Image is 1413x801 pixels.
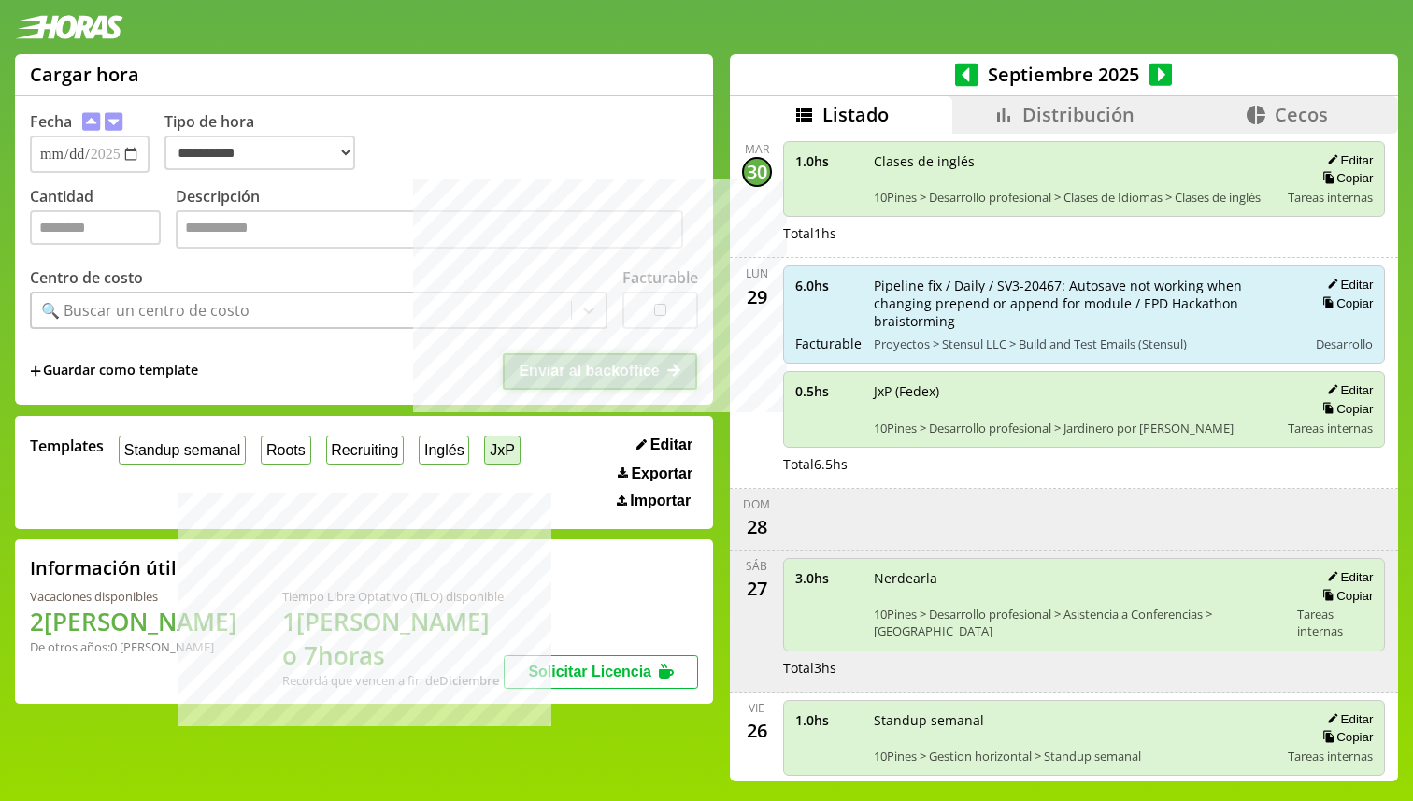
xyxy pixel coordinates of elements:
span: + [30,361,41,381]
div: scrollable content [730,134,1398,779]
div: 26 [742,716,772,746]
select: Tipo de hora [164,136,355,170]
span: 1.0 hs [795,152,861,170]
button: Recruiting [326,436,405,465]
div: sáb [746,558,767,574]
div: dom [743,496,770,512]
b: Diciembre [439,672,499,689]
span: Distribución [1022,102,1135,127]
span: 10Pines > Desarrollo profesional > Asistencia a Conferencias > [GEOGRAPHIC_DATA] [874,606,1285,639]
label: Fecha [30,111,72,132]
button: Editar [1321,711,1373,727]
span: Exportar [631,465,692,482]
h2: Información útil [30,555,177,580]
div: 29 [742,281,772,311]
span: Importar [630,493,691,509]
div: Recordá que vencen a fin de [282,672,504,689]
span: 1.0 hs [795,711,861,729]
label: Descripción [176,186,698,254]
span: Pipeline fix / Daily / SV3-20467: Autosave not working when changing prepend or append for module... [874,277,1295,330]
button: Copiar [1317,295,1373,311]
div: Total 1 hs [783,224,1386,242]
span: 6.0 hs [795,277,861,294]
button: Editar [1321,569,1373,585]
span: Tareas internas [1288,748,1373,765]
button: Exportar [612,465,698,483]
span: JxP (Fedex) [874,382,1276,400]
button: Copiar [1317,401,1373,417]
div: Total 6.5 hs [783,455,1386,473]
div: Tiempo Libre Optativo (TiLO) disponible [282,588,504,605]
div: lun [746,265,768,281]
div: mar [745,141,769,157]
button: Editar [1321,277,1373,293]
span: +Guardar como template [30,361,198,381]
label: Cantidad [30,186,176,254]
span: 0.5 hs [795,382,861,400]
span: Clases de inglés [874,152,1276,170]
button: Standup semanal [119,436,246,465]
h1: 1 [PERSON_NAME] o 7 horas [282,605,504,672]
span: Tareas internas [1288,189,1373,206]
button: Editar [1321,152,1373,168]
button: JxP [484,436,520,465]
span: Desarrollo [1316,336,1373,352]
span: Templates [30,436,104,456]
span: Septiembre 2025 [978,62,1149,87]
h1: 2 [PERSON_NAME] [30,605,237,638]
button: Editar [631,436,698,454]
button: Solicitar Licencia [504,655,698,689]
span: 3.0 hs [795,569,861,587]
h1: Cargar hora [30,62,139,87]
span: Tareas internas [1288,420,1373,436]
img: logotipo [15,15,123,39]
div: vie [749,700,764,716]
button: Roots [261,436,310,465]
span: Facturable [795,335,861,352]
button: Copiar [1317,588,1373,604]
div: 30 [742,157,772,187]
label: Tipo de hora [164,111,370,173]
button: Copiar [1317,729,1373,745]
button: Editar [1321,382,1373,398]
span: Nerdearla [874,569,1285,587]
span: Editar [650,436,692,453]
div: 🔍 Buscar un centro de costo [41,300,250,321]
span: 10Pines > Desarrollo profesional > Clases de Idiomas > Clases de inglés [874,189,1276,206]
div: De otros años: 0 [PERSON_NAME] [30,638,237,655]
button: Inglés [419,436,469,465]
span: 10Pines > Desarrollo profesional > Jardinero por [PERSON_NAME] [874,420,1276,436]
span: Cecos [1275,102,1328,127]
label: Facturable [622,267,698,288]
span: Solicitar Licencia [528,664,651,679]
span: Standup semanal [874,711,1276,729]
button: Copiar [1317,170,1373,186]
div: Vacaciones disponibles [30,588,237,605]
input: Cantidad [30,210,161,245]
textarea: Descripción [176,210,683,250]
span: Listado [822,102,889,127]
span: 10Pines > Gestion horizontal > Standup semanal [874,748,1276,765]
label: Centro de costo [30,267,143,288]
span: Tareas internas [1297,606,1373,639]
div: 27 [742,574,772,604]
div: 28 [742,512,772,542]
div: Total 3 hs [783,659,1386,677]
span: Proyectos > Stensul LLC > Build and Test Emails (Stensul) [874,336,1295,352]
